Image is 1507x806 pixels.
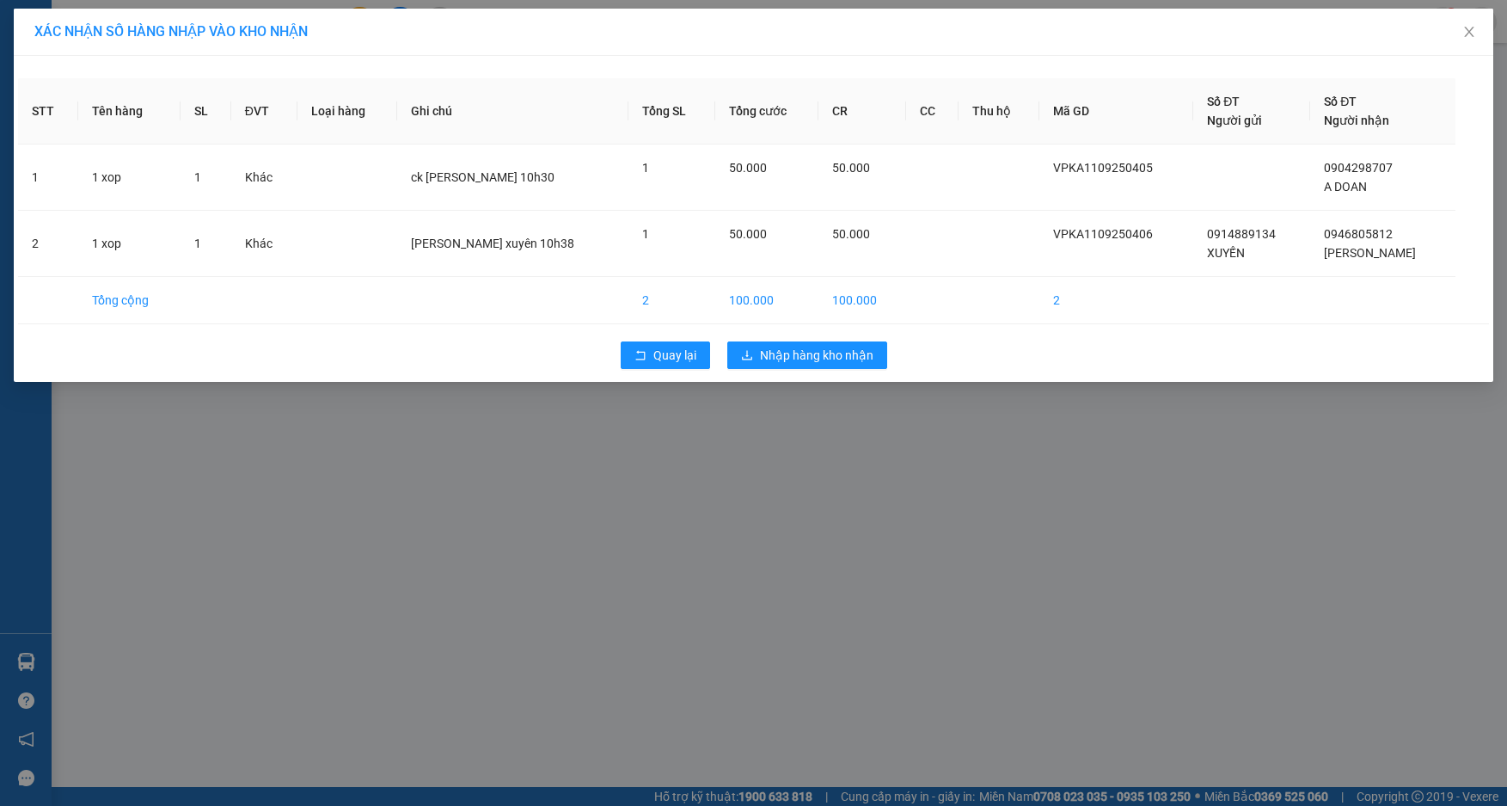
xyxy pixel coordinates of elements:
th: Loại hàng [297,78,396,145]
th: Tên hàng [78,78,181,145]
th: CR [818,78,906,145]
span: Người gửi [1207,114,1262,127]
span: ck [PERSON_NAME] 10h30 [411,170,554,184]
td: 2 [1039,277,1194,324]
th: Tổng cước [715,78,818,145]
th: ĐVT [231,78,298,145]
span: Quay lại [653,346,696,365]
th: Thu hộ [959,78,1039,145]
td: 1 xop [78,211,181,277]
th: Ghi chú [397,78,629,145]
th: CC [906,78,959,145]
td: 100.000 [818,277,906,324]
span: 50.000 [729,161,767,175]
span: 50.000 [832,227,870,241]
td: 2 [18,211,78,277]
td: 100.000 [715,277,818,324]
span: close [1462,25,1476,39]
th: STT [18,78,78,145]
span: VPKA1109250405 [1053,161,1153,175]
td: 1 [18,145,78,211]
td: Tổng cộng [78,277,181,324]
td: Khác [231,145,298,211]
td: Khác [231,211,298,277]
td: 2 [628,277,715,324]
span: 50.000 [729,227,767,241]
span: [PERSON_NAME] [1324,246,1416,260]
span: 1 [194,237,201,250]
th: Mã GD [1039,78,1194,145]
span: Số ĐT [1324,95,1357,108]
span: 50.000 [832,161,870,175]
span: download [741,349,753,363]
span: Người nhận [1324,114,1389,127]
span: 0914889134 [1207,227,1276,241]
span: rollback [634,349,646,363]
span: 0904298707 [1324,161,1393,175]
span: 1 [642,227,649,241]
span: Số ĐT [1207,95,1240,108]
span: XÁC NHẬN SỐ HÀNG NHẬP VÀO KHO NHẬN [34,23,308,40]
span: 0946805812 [1324,227,1393,241]
span: 1 [194,170,201,184]
span: VPKA1109250406 [1053,227,1153,241]
span: [PERSON_NAME] xuyên 10h38 [411,237,574,250]
button: downloadNhập hàng kho nhận [727,341,887,369]
th: SL [181,78,230,145]
span: A DOAN [1324,180,1367,194]
span: 1 [642,161,649,175]
span: Nhập hàng kho nhận [760,346,873,365]
span: XUYẾN [1207,246,1245,260]
button: Close [1445,9,1493,57]
button: rollbackQuay lại [621,341,710,369]
th: Tổng SL [628,78,715,145]
td: 1 xop [78,145,181,211]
